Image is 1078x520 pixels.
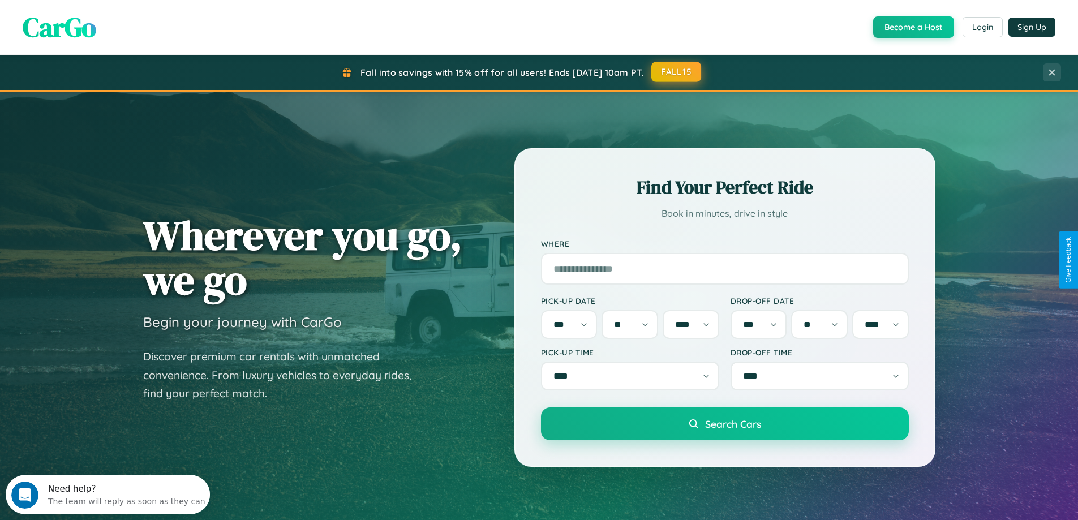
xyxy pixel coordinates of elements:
[143,313,342,330] h3: Begin your journey with CarGo
[42,10,200,19] div: Need help?
[541,347,719,357] label: Pick-up Time
[963,17,1003,37] button: Login
[5,5,211,36] div: Open Intercom Messenger
[541,239,909,248] label: Where
[651,62,701,82] button: FALL15
[11,482,38,509] iframe: Intercom live chat
[6,475,210,514] iframe: Intercom live chat discovery launcher
[42,19,200,31] div: The team will reply as soon as they can
[541,407,909,440] button: Search Cars
[23,8,96,46] span: CarGo
[873,16,954,38] button: Become a Host
[143,347,426,403] p: Discover premium car rentals with unmatched convenience. From luxury vehicles to everyday rides, ...
[541,296,719,306] label: Pick-up Date
[705,418,761,430] span: Search Cars
[541,205,909,222] p: Book in minutes, drive in style
[1064,237,1072,283] div: Give Feedback
[143,213,462,302] h1: Wherever you go, we go
[360,67,644,78] span: Fall into savings with 15% off for all users! Ends [DATE] 10am PT.
[541,175,909,200] h2: Find Your Perfect Ride
[731,347,909,357] label: Drop-off Time
[1008,18,1055,37] button: Sign Up
[731,296,909,306] label: Drop-off Date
